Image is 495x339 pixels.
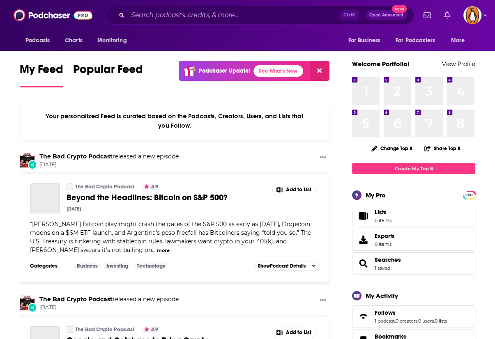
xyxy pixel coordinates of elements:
[463,6,481,24] button: Show profile menu
[39,161,179,168] span: [DATE]
[366,10,407,20] button: Open AdvancedNew
[316,295,329,306] button: Show More Button
[352,163,475,174] a: Create My Top 8
[20,153,35,167] img: The Bad Crypto Podcast
[73,62,143,87] a: Popular Feed
[352,305,475,328] span: Follows
[392,5,407,13] span: New
[157,247,170,254] button: more
[463,6,481,24] span: Logged in as penguin_portfolio
[375,232,395,240] span: Exports
[316,153,329,163] button: Show More Button
[366,143,417,153] button: Change Top 8
[97,35,127,46] span: Monitoring
[254,261,319,271] button: ShowPodcast Details
[355,234,371,245] span: Exports
[286,330,311,336] span: Add to List
[74,263,101,269] a: Business
[67,183,73,190] a: The Bad Crypto Podcast
[375,208,391,216] span: Lists
[67,326,73,333] a: The Bad Crypto Podcast
[375,265,390,271] a: 1 saved
[445,33,475,48] button: open menu
[375,318,395,324] a: 1 podcast
[366,191,386,199] div: My Pro
[464,192,474,198] a: PRO
[65,35,83,46] span: Charts
[273,183,315,197] button: Show More Button
[92,33,137,48] button: open menu
[451,35,465,46] span: More
[30,220,311,254] span: "
[67,206,81,212] div: [DATE]
[14,7,92,23] img: Podchaser - Follow, Share and Rate Podcasts
[73,62,143,81] span: Popular Feed
[253,65,303,77] a: See What's New
[134,263,168,269] a: Technology
[375,309,396,316] span: Follows
[103,263,131,269] a: Investing
[39,295,179,303] h3: released a new episode
[20,102,329,140] div: Your personalized Feed is curated based on the Podcasts, Creators, Users, and Lists that you Follow.
[340,10,359,21] span: Ctrl K
[352,252,475,275] span: Searches
[142,326,161,333] button: 4.9
[105,6,414,25] div: Search podcasts, credits, & more...
[152,246,156,254] span: ...
[417,318,418,324] span: ,
[418,318,434,324] a: 0 users
[39,295,113,303] a: The Bad Crypto Podcast
[142,183,161,190] button: 4.9
[67,192,237,203] a: Beyond the Headlines: Bitcoin on S&P 500?
[342,33,391,48] button: open menu
[348,35,380,46] span: For Business
[424,140,461,156] button: Share Top 8
[75,326,134,333] a: The Bad Crypto Podcast
[286,187,311,193] span: Add to List
[30,263,67,269] h3: Categories
[355,258,371,269] a: Searches
[420,8,434,22] a: Show notifications dropdown
[355,311,371,322] a: Follows
[30,183,60,213] a: Beyond the Headlines: Bitcoin on S&P 500?
[39,153,113,160] a: The Bad Crypto Podcast
[258,263,306,269] span: Show Podcast Details
[434,318,435,324] span: ,
[375,241,395,247] span: 0 items
[352,205,475,227] a: Lists
[60,33,87,48] a: Charts
[20,62,63,81] span: My Feed
[435,318,447,324] a: 0 lists
[25,35,50,46] span: Podcasts
[28,303,37,312] div: New Episode
[375,208,387,216] span: Lists
[20,62,63,87] a: My Feed
[441,8,454,22] a: Show notifications dropdown
[75,183,134,190] a: The Bad Crypto Podcast
[352,60,410,68] a: Welcome Portfolio!
[375,218,391,223] span: 0 items
[352,229,475,251] a: Exports
[442,60,475,68] a: View Profile
[355,210,371,222] span: Lists
[369,13,403,17] span: Open Advanced
[199,67,250,74] p: Podchaser Update!
[30,220,311,254] span: [PERSON_NAME] Bitcoin play might crash the gates of the S&P 500 as early as [DATE], Dogecoin moon...
[463,6,481,24] img: User Profile
[39,153,179,160] h3: released a new episode
[67,192,228,203] span: Beyond the Headlines: Bitcoin on S&P 500?
[375,256,401,263] span: Searches
[39,304,179,311] span: [DATE]
[20,33,60,48] button: open menu
[20,295,35,310] img: The Bad Crypto Podcast
[375,309,447,316] a: Follows
[28,160,37,169] div: New Episode
[396,35,435,46] span: For Podcasters
[366,292,398,300] div: My Activity
[396,318,417,324] a: 0 creators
